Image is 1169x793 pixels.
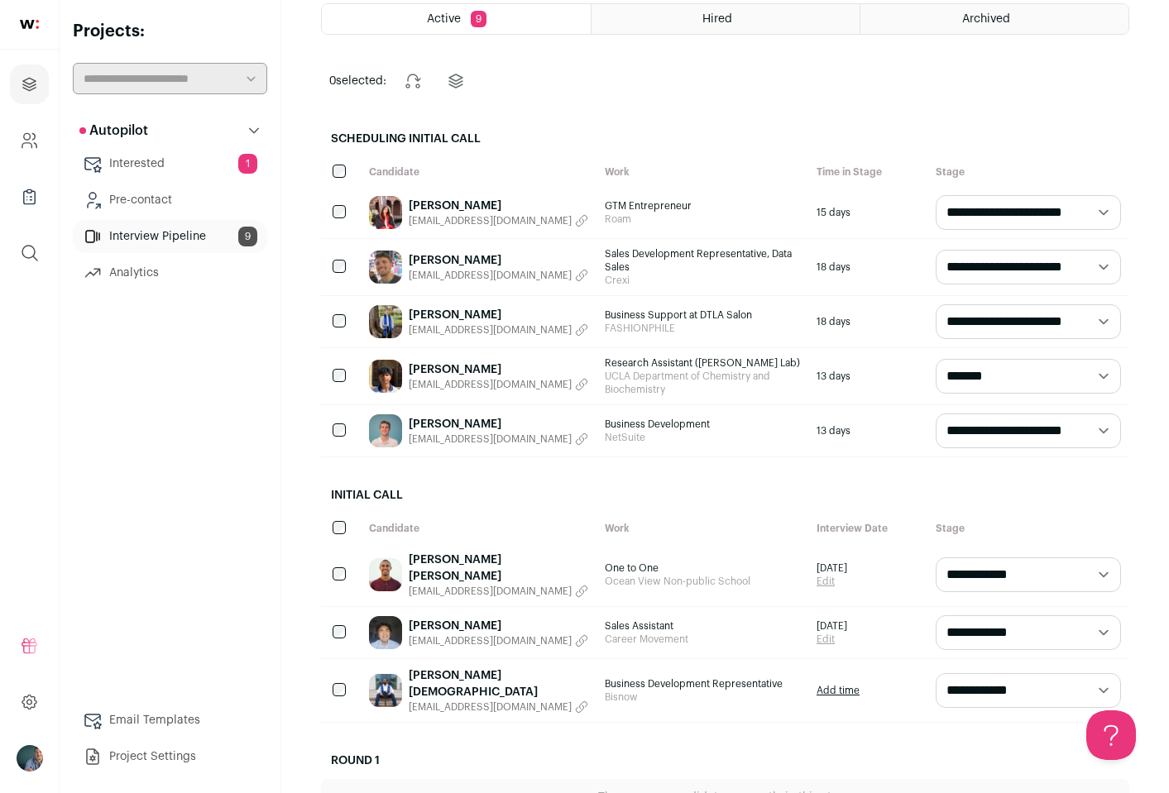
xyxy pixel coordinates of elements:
button: [EMAIL_ADDRESS][DOMAIN_NAME] [409,323,588,337]
span: [EMAIL_ADDRESS][DOMAIN_NAME] [409,585,572,598]
span: UCLA Department of Chemistry and Biochemistry [605,370,800,396]
a: Analytics [73,256,267,289]
button: [EMAIL_ADDRESS][DOMAIN_NAME] [409,700,588,714]
span: Business Support at DTLA Salon [605,308,800,322]
a: Pre-contact [73,184,267,217]
a: Interested1 [73,147,267,180]
div: Stage [927,514,1129,543]
button: [EMAIL_ADDRESS][DOMAIN_NAME] [409,378,588,391]
a: Hired [592,4,860,34]
a: Interview Pipeline9 [73,220,267,253]
span: 0 [329,75,336,87]
a: Edit [817,575,847,588]
button: Autopilot [73,114,267,147]
img: 519ebb6d79938fd73cf1a3e404fa9bb8bf9474ab140284d74c0610e273b915d9.jpg [369,674,402,707]
div: Work [596,514,808,543]
div: Interview Date [808,514,927,543]
img: dc0f5b6495a187bca252b8b1827fd2c6df7d0ba7997af9c5c41f01caeb442c6c [369,305,402,338]
div: 15 days [808,187,927,238]
img: c70e4c95d1d6e2582de088f2156636bbdaf867438d4519e222f39363b0625068.jpg [369,558,402,591]
a: Email Templates [73,704,267,737]
span: Career Movement [605,633,800,646]
p: Autopilot [79,121,148,141]
button: [EMAIL_ADDRESS][DOMAIN_NAME] [409,634,588,647]
div: Time in Stage [808,157,927,187]
div: 13 days [808,348,927,404]
div: Work [596,157,808,187]
button: [EMAIL_ADDRESS][DOMAIN_NAME] [409,214,588,227]
span: [EMAIL_ADDRESS][DOMAIN_NAME] [409,432,572,446]
img: 127d0f07ccf19860052b95f924588242a8f4f32dc77edf8cda959c24f4522100.jpg [369,251,402,284]
span: Bisnow [605,690,800,704]
a: [PERSON_NAME] [409,416,588,432]
span: [EMAIL_ADDRESS][DOMAIN_NAME] [409,378,572,391]
button: Open dropdown [17,745,43,772]
h2: Scheduling Initial Call [321,121,1129,157]
img: wellfound-shorthand-0d5821cbd27db2630d0214b213865d53afaa358527fdda9d0ea32b1df1b89c2c.svg [20,20,39,29]
a: [PERSON_NAME] [409,252,588,269]
span: Crexi [605,274,800,287]
span: Sales Development Representative, Data Sales [605,247,800,274]
img: 1786a9f06a949faa426fabd2061fb54ab936b8d2d4db0f8067c97b7cbbbafdbf.jpg [369,196,402,229]
span: [EMAIL_ADDRESS][DOMAIN_NAME] [409,700,572,714]
span: [EMAIL_ADDRESS][DOMAIN_NAME] [409,323,572,337]
span: Active [427,13,461,25]
span: [DATE] [817,561,847,575]
a: [PERSON_NAME] [409,307,588,323]
div: 13 days [808,405,927,456]
a: Archived [860,4,1128,34]
button: Change stage [393,61,433,101]
span: Roam [605,213,800,226]
span: [EMAIL_ADDRESS][DOMAIN_NAME] [409,214,572,227]
div: Stage [927,157,1129,187]
span: [EMAIL_ADDRESS][DOMAIN_NAME] [409,634,572,647]
img: 19955758-medium_jpg [17,745,43,772]
a: [PERSON_NAME][DEMOGRAPHIC_DATA] [409,667,588,700]
a: [PERSON_NAME] [409,618,588,634]
span: Sales Assistant [605,619,800,633]
span: 9 [471,11,486,27]
span: Business Development [605,418,800,431]
h2: Projects: [73,20,267,43]
a: Company and ATS Settings [10,121,49,160]
h2: Initial Call [321,477,1129,514]
span: FASHIONPHILE [605,322,800,335]
span: [DATE] [817,619,847,633]
span: 1 [238,154,257,174]
span: One to One [605,561,800,575]
div: Candidate [361,514,596,543]
button: [EMAIL_ADDRESS][DOMAIN_NAME] [409,269,588,282]
span: GTM Entrepreneur [605,199,800,213]
a: Add time [817,684,860,697]
img: 72eaac48669c1ed1206b8efd5a0fe6a5351c64bd1a17eba41ed5e7e497b27224.jpg [369,414,402,447]
iframe: Help Scout Beacon - Open [1086,710,1136,760]
a: Project Settings [73,740,267,773]
span: NetSuite [605,431,800,444]
a: Company Lists [10,177,49,217]
a: [PERSON_NAME] [409,361,588,378]
span: Hired [702,13,732,25]
span: Business Development Representative [605,677,800,690]
a: [PERSON_NAME] [409,198,588,214]
button: [EMAIL_ADDRESS][DOMAIN_NAME] [409,432,588,446]
img: 8351d762b51228382f267055b0b758572a50a9b9a4629ff92476871199a37631 [369,616,402,649]
span: selected: [329,73,386,89]
button: [EMAIL_ADDRESS][DOMAIN_NAME] [409,585,588,598]
h2: Round 1 [321,743,1129,779]
img: f9fdd673cda3ad979a5109b4aa24e9eea65619755af9a8aa8229ed30a3f066a4.jpg [369,360,402,393]
span: Research Assistant ([PERSON_NAME] Lab) [605,356,800,370]
span: Ocean View Non-public School [605,575,800,588]
div: Candidate [361,157,596,187]
a: [PERSON_NAME] [PERSON_NAME] [409,552,588,585]
span: 9 [238,227,257,246]
a: Projects [10,64,49,104]
div: 18 days [808,296,927,347]
span: [EMAIL_ADDRESS][DOMAIN_NAME] [409,269,572,282]
span: Archived [962,13,1010,25]
a: Edit [817,633,847,646]
div: 18 days [808,239,927,295]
